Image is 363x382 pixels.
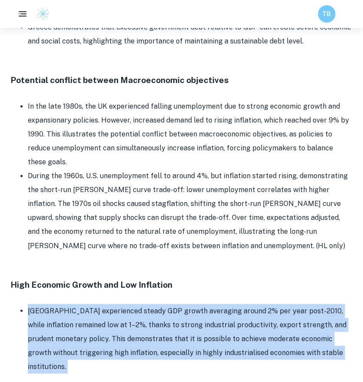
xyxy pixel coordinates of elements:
[10,74,353,86] h4: Potential conflict between Macroeconomic objectives
[36,7,49,20] img: Clastify logo
[10,278,353,291] h4: High Economic Growth and Low Inflation
[28,169,353,252] li: During the 1960s, U.S. unemployment fell to around 4%, but inflation started rising, demonstratin...
[318,5,335,23] button: TB
[28,100,353,169] li: In the late 1980s, the UK experienced falling unemployment due to strong economic growth and expa...
[31,7,49,20] a: Clastify logo
[322,9,332,19] h6: TB
[28,304,353,373] li: [GEOGRAPHIC_DATA] experienced steady GDP growth averaging around 2% per year post-2010, while inf...
[28,20,353,48] li: Greece demonstrates that excessive government debt relative to GDP can create severe economic and...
